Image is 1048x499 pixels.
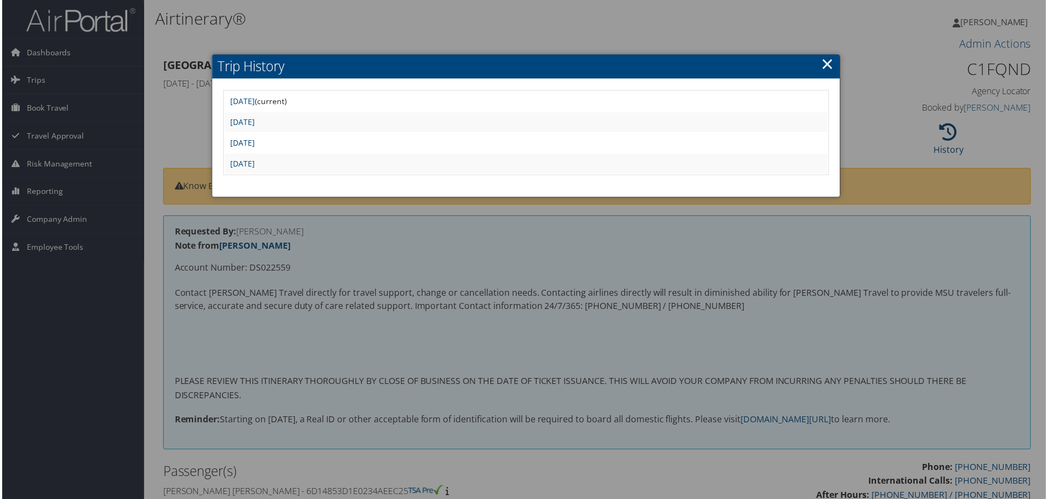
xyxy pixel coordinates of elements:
a: × [823,53,835,75]
a: [DATE] [229,117,254,128]
td: (current) [224,92,829,112]
a: [DATE] [229,138,254,148]
h2: Trip History [211,55,841,79]
a: [DATE] [229,96,254,107]
a: [DATE] [229,159,254,169]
